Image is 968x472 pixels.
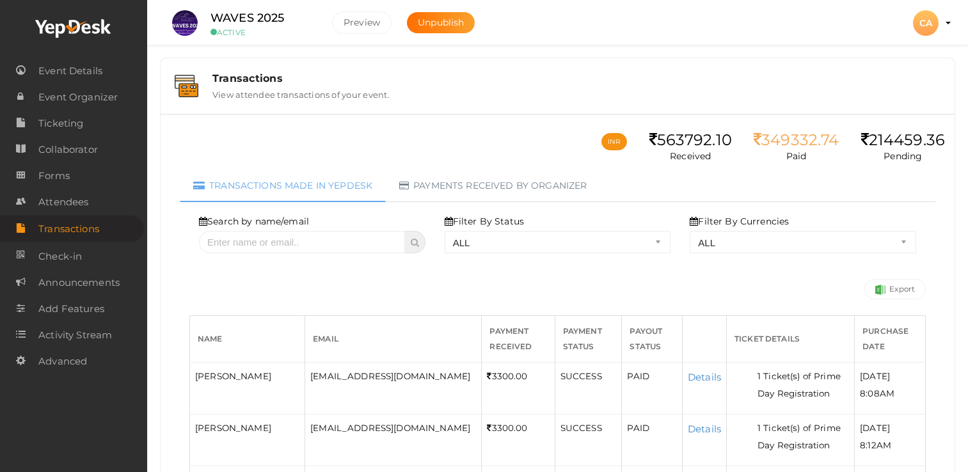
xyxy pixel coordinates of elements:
a: Export [864,279,926,299]
th: Purchase Date [855,315,926,362]
div: 563792.10 [649,131,732,150]
td: PAID [622,362,683,414]
span: Event Details [38,58,102,84]
label: Filter By Status [445,215,524,228]
span: Attendees [38,189,88,215]
small: ACTIVE [210,28,313,37]
img: S4WQAGVX_small.jpeg [172,10,198,36]
th: Email [305,315,482,362]
th: Name [190,315,305,362]
li: 1 Ticket(s) of Prime Day Registration [758,368,849,402]
button: Preview [332,12,392,34]
span: 3300.00 [487,371,527,381]
a: Transactions made in Yepdesk [180,169,386,202]
a: Details [688,423,721,435]
span: Check-in [38,244,82,269]
span: [PERSON_NAME] [195,371,271,381]
button: Unpublish [407,12,475,33]
span: Event Organizer [38,84,118,110]
span: Unpublish [418,17,464,28]
th: Payment Status [555,315,622,362]
span: Ticketing [38,111,83,136]
td: PAID [622,414,683,466]
span: SUCCESS [560,371,602,381]
a: Transactions View attendee transactions of your event. [167,90,948,102]
th: Ticket Details [727,315,855,362]
span: SUCCESS [560,423,602,433]
img: bank-details.svg [175,75,198,97]
button: INR [601,133,627,150]
span: Activity Stream [38,322,112,348]
label: Filter By Currencies [690,215,789,228]
p: Paid [754,150,839,162]
a: Details [688,371,721,383]
th: Payment Received [482,315,555,362]
profile-pic: CA [913,17,939,29]
label: View attendee transactions of your event. [212,84,390,100]
div: Transactions [212,72,940,84]
span: [EMAIL_ADDRESS][DOMAIN_NAME] [310,423,470,433]
span: Advanced [38,349,87,374]
a: Payments received by organizer [386,169,600,202]
p: Pending [861,150,945,162]
span: 3300.00 [487,423,527,433]
div: CA [913,10,939,36]
span: [PERSON_NAME] [195,423,271,433]
label: WAVES 2025 [210,9,284,28]
span: Add Features [38,296,104,322]
p: Received [649,150,732,162]
span: Transactions [38,216,99,242]
span: Announcements [38,270,120,295]
span: [EMAIL_ADDRESS][DOMAIN_NAME] [310,371,470,381]
img: Success [875,285,885,295]
div: 349332.74 [754,131,839,150]
span: Collaborator [38,137,98,162]
span: [DATE] 8:12AM [860,423,891,450]
li: 1 Ticket(s) of Prime Day Registration [758,420,849,454]
span: Forms [38,163,70,189]
span: [DATE] 8:08AM [860,371,894,398]
label: Search by name/email [199,215,309,228]
button: CA [909,10,942,36]
div: 214459.36 [861,131,945,150]
input: Enter name or email.. [199,231,405,253]
th: Payout Status [622,315,683,362]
